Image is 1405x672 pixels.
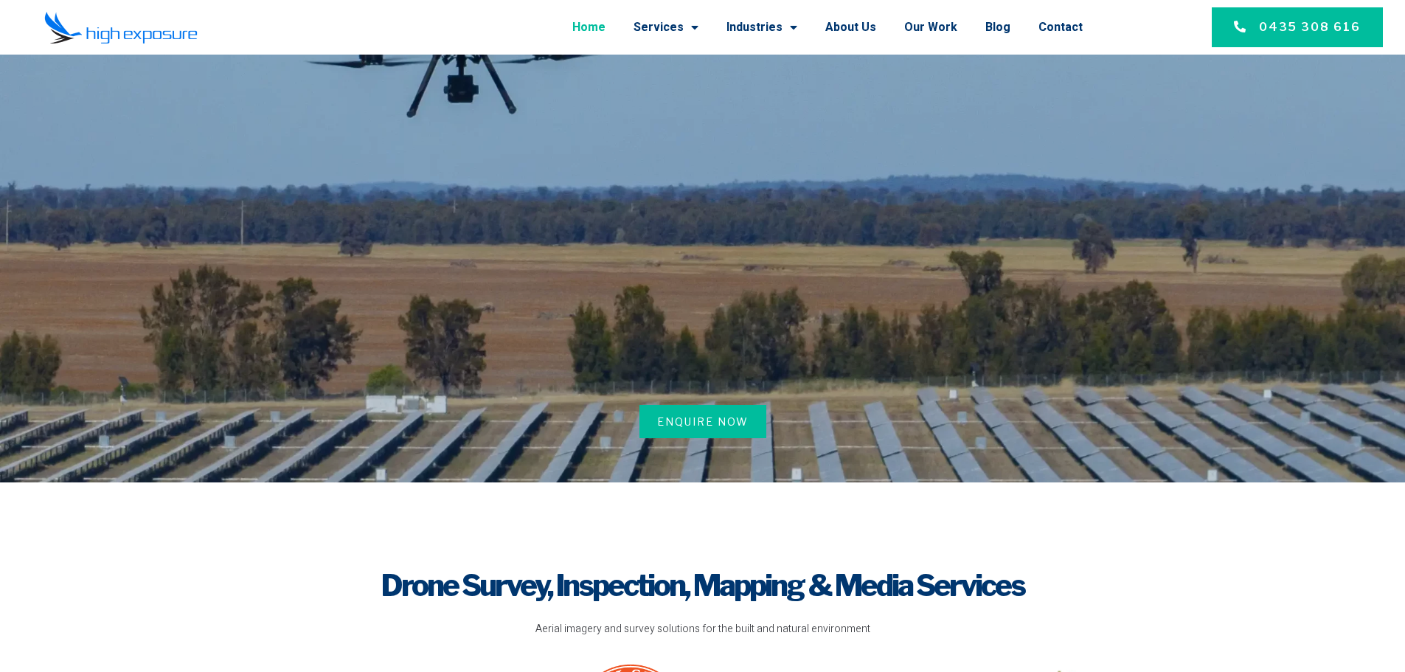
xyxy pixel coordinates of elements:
[1212,7,1383,47] a: 0435 308 616
[262,621,1144,637] p: Aerial imagery and survey solutions for the built and natural environment
[657,414,749,429] span: Enquire Now
[825,8,876,46] a: About Us
[1038,8,1083,46] a: Contact
[239,8,1083,46] nav: Menu
[985,8,1010,46] a: Blog
[44,11,198,44] img: Final-Logo copy
[1259,18,1361,36] span: 0435 308 616
[262,565,1144,606] h1: Drone Survey, Inspection, Mapping & Media Services
[904,8,957,46] a: Our Work
[726,8,797,46] a: Industries
[639,405,766,438] a: Enquire Now
[634,8,698,46] a: Services
[572,8,606,46] a: Home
